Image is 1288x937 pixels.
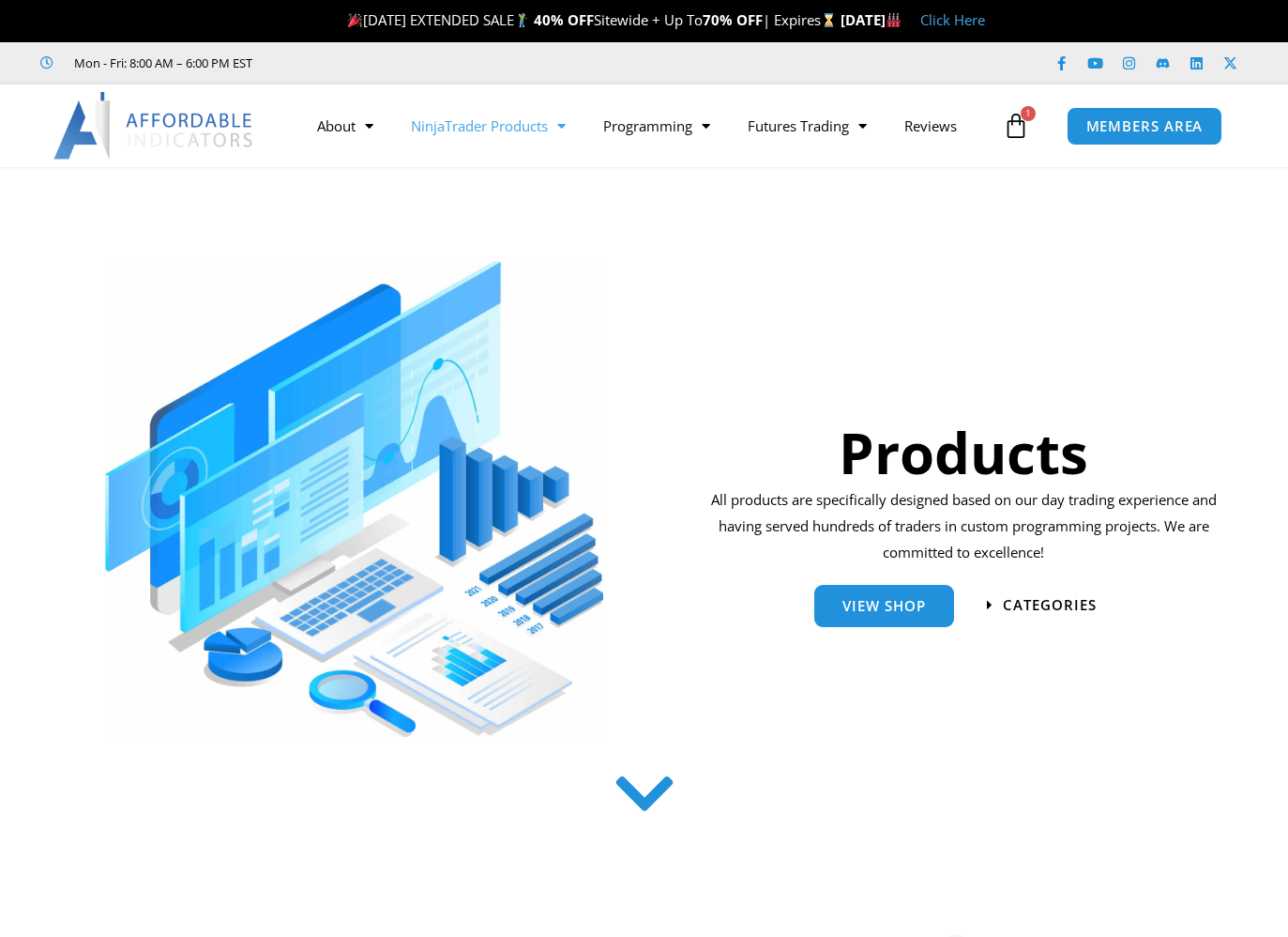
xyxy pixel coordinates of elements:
strong: 70% OFF [703,10,763,29]
a: categories [987,598,1097,612]
img: 🏌️‍♂️ [515,13,529,27]
p: All products are specifically designed based on our day trading experience and having served hund... [705,487,1223,566]
img: ProductsSection scaled | Affordable Indicators – NinjaTrader [105,261,603,737]
strong: [DATE] [841,10,902,29]
a: NinjaTrader Products [392,104,584,147]
span: 1 [1021,106,1036,121]
span: View Shop [842,599,926,613]
a: Programming [584,104,729,147]
span: Mon - Fri: 8:00 AM – 6:00 PM EST [69,52,252,74]
img: 🎉 [348,13,362,27]
a: Reviews [886,104,976,147]
a: 1 [975,99,1057,153]
iframe: Customer reviews powered by Trustpilot [279,54,560,72]
img: LogoAI | Affordable Indicators – NinjaTrader [53,92,255,160]
h1: Products [705,413,1223,492]
img: 🏭 [886,13,901,27]
span: categories [1003,598,1097,612]
img: ⌛ [822,13,836,27]
a: Futures Trading [729,104,886,147]
a: MEMBERS AREA [1067,107,1223,146]
a: Click Here [920,10,985,29]
strong: 40% OFF [534,10,594,29]
span: MEMBERS AREA [1086,119,1204,133]
nav: Menu [298,104,999,147]
a: About [298,104,392,147]
span: [DATE] EXTENDED SALE Sitewide + Up To | Expires [343,10,841,29]
a: View Shop [814,585,954,627]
